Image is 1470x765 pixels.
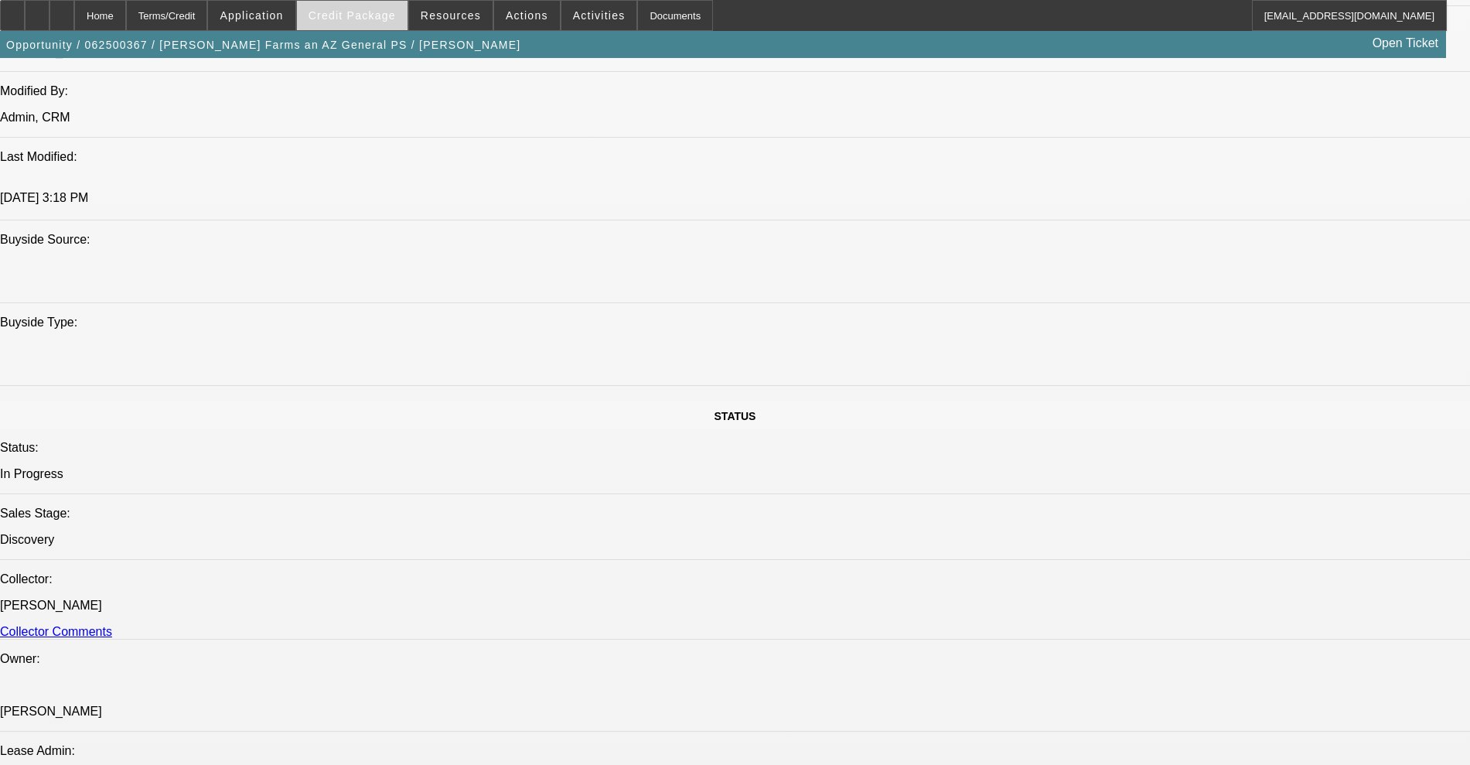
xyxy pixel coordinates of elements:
button: Application [208,1,295,30]
button: Activities [561,1,637,30]
button: Actions [494,1,560,30]
span: STATUS [715,410,756,422]
span: Opportunity / 062500367 / [PERSON_NAME] Farms an AZ General PS / [PERSON_NAME] [6,39,521,51]
button: Credit Package [297,1,408,30]
button: Resources [409,1,493,30]
a: Open Ticket [1366,30,1444,56]
span: Actions [506,9,548,22]
span: Activities [573,9,626,22]
span: Credit Package [309,9,396,22]
span: Application [220,9,283,22]
span: Resources [421,9,481,22]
